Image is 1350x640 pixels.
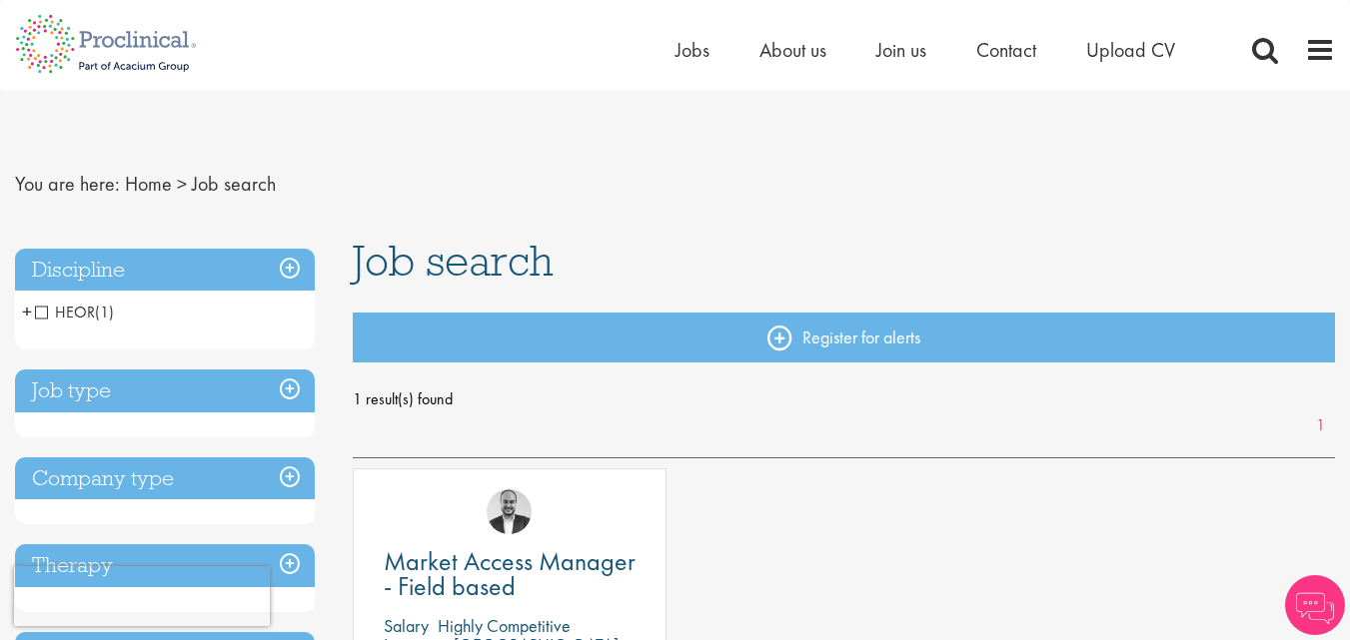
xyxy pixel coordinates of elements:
a: Market Access Manager - Field based [384,549,636,599]
h3: Company type [15,457,315,500]
iframe: reCAPTCHA [14,566,270,626]
span: + [22,297,32,326]
span: (1) [95,302,114,322]
a: Join us [876,37,926,63]
span: HEOR [35,302,95,322]
a: 1 [1306,414,1335,437]
span: Job search [192,171,276,197]
a: Jobs [675,37,709,63]
img: Chatbot [1285,575,1345,635]
a: Upload CV [1086,37,1175,63]
span: 1 result(s) found [353,384,1335,414]
span: > [177,171,187,197]
span: You are here: [15,171,120,197]
span: Market Access Manager - Field based [384,544,636,603]
h3: Discipline [15,249,315,292]
p: Highly Competitive [438,614,571,637]
a: Register for alerts [353,313,1335,362]
span: HEOR [35,302,114,322]
a: Contact [976,37,1036,63]
span: Salary [384,614,429,637]
h3: Therapy [15,544,315,587]
h3: Job type [15,369,315,412]
a: About us [759,37,826,63]
span: Job search [353,234,554,288]
a: breadcrumb link [125,171,172,197]
img: Aitor Melia [487,489,532,534]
